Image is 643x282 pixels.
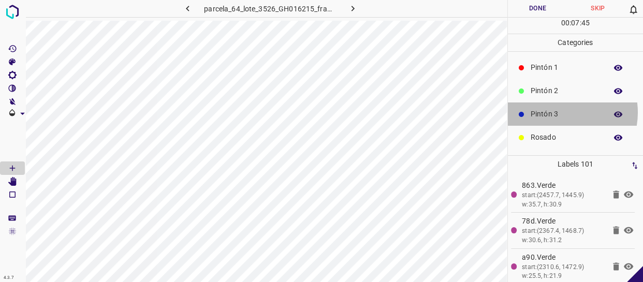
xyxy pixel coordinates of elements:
[522,191,605,209] div: start:(2457.7, 1445.9) w:35.7, h:30.9
[522,227,605,245] div: start:(2367.4, 1468.7) w:30.6, h:31.2
[571,18,579,28] p: 07
[531,85,602,96] p: Pintón 2
[581,18,590,28] p: 45
[522,252,605,263] p: a90.Verde
[522,180,605,191] p: 863.Verde
[511,156,640,173] p: Labels 101
[561,18,569,28] p: 00
[531,109,602,120] p: Pintón 3
[522,263,605,281] div: start:(2310.6, 1472.9) w:25.5, h:21.9
[522,216,605,227] p: 78d.Verde
[3,3,22,21] img: logo
[561,18,590,34] div: : :
[1,274,17,282] div: 4.3.7
[531,62,602,73] p: Pintón 1
[531,132,602,143] p: Rosado
[204,3,336,17] h6: parcela_64_lote_3526_GH016215_frame_00133_128661.jpg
